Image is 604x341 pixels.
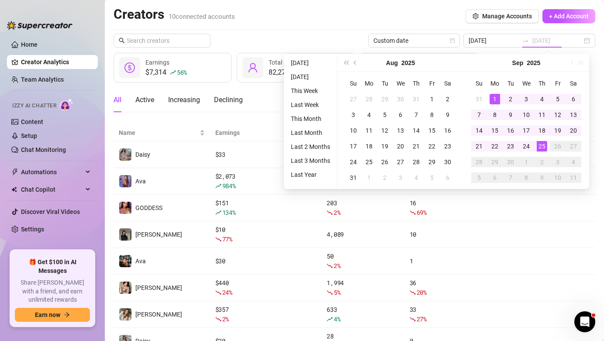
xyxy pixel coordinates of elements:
[440,154,456,170] td: 2025-08-30
[35,311,60,318] span: Earn now
[380,141,390,152] div: 19
[552,110,563,120] div: 12
[135,95,154,105] div: Active
[424,76,440,91] th: Fr
[114,124,210,141] th: Name
[215,289,221,296] span: fall
[386,54,398,72] button: Choose a month
[521,157,532,167] div: 1
[348,157,359,167] div: 24
[411,157,421,167] div: 28
[169,13,235,21] span: 10 connected accounts
[574,311,595,332] iframe: Intercom live chat
[334,262,340,270] span: 2 %
[287,155,334,166] li: Last 3 Months
[471,138,487,154] td: 2025-09-21
[287,114,334,124] li: This Month
[361,107,377,123] td: 2025-08-04
[442,141,453,152] div: 23
[552,172,563,183] div: 10
[287,127,334,138] li: Last Month
[348,94,359,104] div: 27
[440,107,456,123] td: 2025-08-09
[537,125,547,136] div: 18
[490,157,500,167] div: 29
[521,94,532,104] div: 3
[64,312,70,318] span: arrow-right
[287,141,334,152] li: Last 2 Months
[537,172,547,183] div: 9
[568,110,579,120] div: 13
[534,91,550,107] td: 2025-09-04
[269,59,297,66] span: Total Fans
[215,236,221,242] span: fall
[532,36,582,45] input: End date
[442,157,453,167] div: 30
[512,54,524,72] button: Choose a month
[505,125,516,136] div: 16
[215,210,221,216] span: rise
[177,68,187,76] span: 56 %
[503,123,518,138] td: 2025-09-16
[550,138,566,154] td: 2025-09-26
[471,154,487,170] td: 2025-09-28
[411,125,421,136] div: 14
[503,91,518,107] td: 2025-09-02
[287,100,334,110] li: Last Week
[566,107,581,123] td: 2025-09-13
[215,150,317,159] div: $ 33
[21,41,38,48] a: Home
[518,76,534,91] th: We
[534,123,550,138] td: 2025-09-18
[537,141,547,152] div: 25
[401,54,415,72] button: Choose a year
[410,289,416,296] span: fall
[490,141,500,152] div: 22
[60,98,73,111] img: AI Chatter
[393,154,408,170] td: 2025-08-27
[114,95,121,105] div: All
[21,132,37,139] a: Setup
[287,169,334,180] li: Last Year
[471,170,487,186] td: 2025-10-05
[568,94,579,104] div: 6
[410,230,518,239] div: 10
[408,138,424,154] td: 2025-08-21
[442,110,453,120] div: 9
[490,110,500,120] div: 8
[287,86,334,96] li: This Week
[222,208,236,217] span: 134 %
[393,91,408,107] td: 2025-07-30
[11,186,17,193] img: Chat Copilot
[424,170,440,186] td: 2025-09-05
[348,110,359,120] div: 3
[424,107,440,123] td: 2025-08-08
[474,141,484,152] div: 21
[119,255,131,267] img: Ava
[327,289,333,296] span: fall
[345,123,361,138] td: 2025-08-10
[411,172,421,183] div: 4
[487,154,503,170] td: 2025-09-29
[377,138,393,154] td: 2025-08-19
[215,278,317,297] div: $ 440
[364,141,374,152] div: 18
[214,95,243,105] div: Declining
[568,141,579,152] div: 27
[490,125,500,136] div: 15
[440,123,456,138] td: 2025-08-16
[550,170,566,186] td: 2025-10-10
[222,315,229,323] span: 2 %
[410,256,518,266] div: 1
[408,91,424,107] td: 2025-07-31
[124,62,135,73] span: dollar-circle
[474,157,484,167] div: 28
[503,138,518,154] td: 2025-09-23
[119,175,131,187] img: Ava
[215,128,310,138] span: Earnings
[490,172,500,183] div: 6
[442,125,453,136] div: 16
[11,169,18,176] span: thunderbolt
[427,141,437,152] div: 22
[145,67,187,78] div: $7,314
